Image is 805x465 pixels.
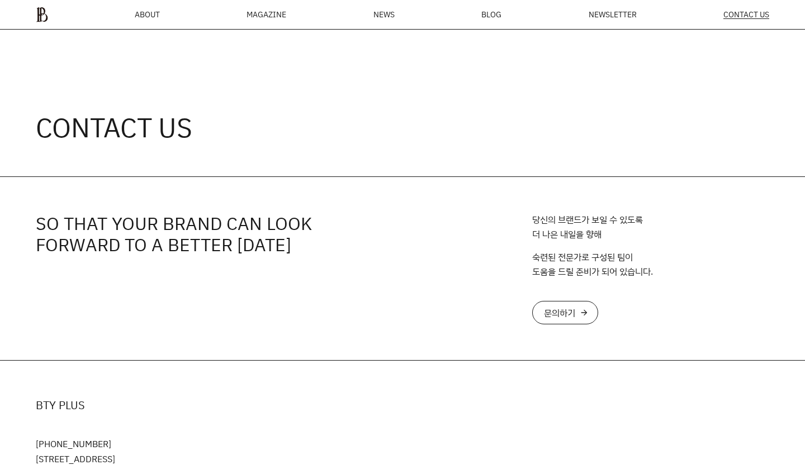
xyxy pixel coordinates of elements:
[36,114,192,141] h3: CONTACT US
[36,396,769,414] div: BTY PLUS
[532,250,653,279] p: 숙련된 전문가로 구성된 팀이 도움을 드릴 준비가 되어 있습니다.
[36,213,510,324] h4: SO THAT YOUR BRAND CAN LOOK FORWARD TO A BETTER [DATE]
[373,11,395,18] a: NEWS
[36,7,48,22] img: ba379d5522eb3.png
[532,213,643,241] p: 당신의 브랜드가 보일 수 있도록 더 나은 내일을 향해
[544,308,575,317] div: 문의하기
[247,11,286,18] div: MAGAZINE
[532,301,598,324] a: 문의하기arrow_forward
[723,11,769,18] span: CONTACT US
[589,11,637,18] a: NEWSLETTER
[723,11,769,19] a: CONTACT US
[580,308,589,317] div: arrow_forward
[135,11,160,18] a: ABOUT
[481,11,501,18] a: BLOG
